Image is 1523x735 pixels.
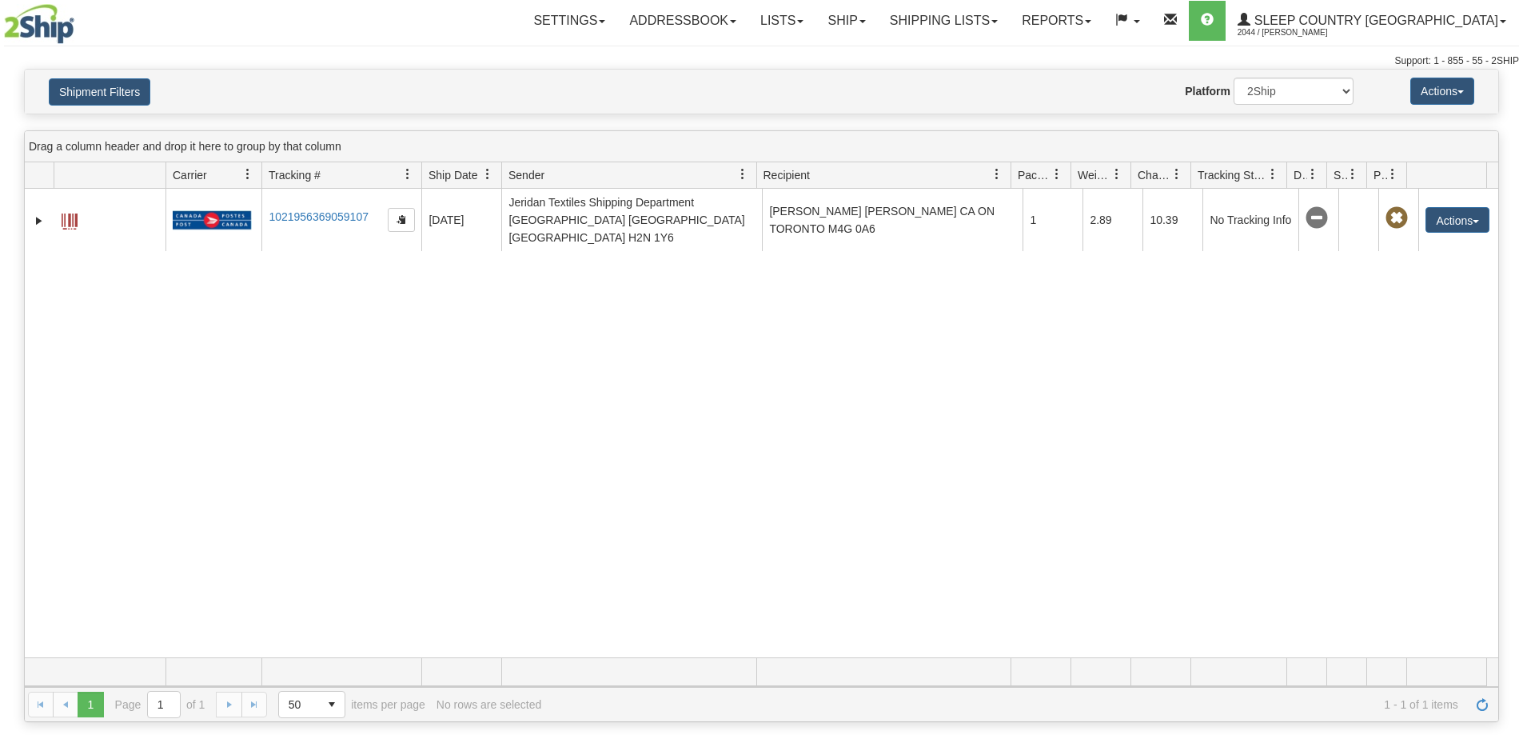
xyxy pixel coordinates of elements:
button: Shipment Filters [49,78,150,106]
a: Lists [748,1,815,41]
button: Actions [1410,78,1474,105]
span: Sender [508,167,544,183]
td: [DATE] [421,189,501,251]
span: Pickup Status [1373,167,1387,183]
td: Jeridan Textiles Shipping Department [GEOGRAPHIC_DATA] [GEOGRAPHIC_DATA] [GEOGRAPHIC_DATA] H2N 1Y6 [501,189,762,251]
a: Weight filter column settings [1103,161,1130,188]
span: Page of 1 [115,691,205,718]
span: Tracking Status [1198,167,1267,183]
span: Pickup Not Assigned [1385,207,1408,230]
a: Refresh [1469,692,1495,717]
span: items per page [278,691,425,718]
span: Carrier [173,167,207,183]
a: Shipment Issues filter column settings [1339,161,1366,188]
span: Shipment Issues [1334,167,1347,183]
a: Ship Date filter column settings [474,161,501,188]
span: select [319,692,345,717]
a: Tracking # filter column settings [394,161,421,188]
a: Addressbook [617,1,748,41]
span: 50 [289,697,309,713]
span: Recipient [763,167,810,183]
a: Ship [815,1,877,41]
span: No Tracking Info [1306,207,1328,230]
div: Support: 1 - 855 - 55 - 2SHIP [4,54,1519,68]
iframe: chat widget [1486,286,1521,449]
span: Delivery Status [1294,167,1307,183]
a: Sleep Country [GEOGRAPHIC_DATA] 2044 / [PERSON_NAME] [1226,1,1518,41]
button: Actions [1425,207,1489,233]
span: Charge [1138,167,1171,183]
td: [PERSON_NAME] [PERSON_NAME] CA ON TORONTO M4G 0A6 [762,189,1023,251]
button: Copy to clipboard [388,208,415,232]
a: Reports [1010,1,1103,41]
a: Expand [31,213,47,229]
span: Weight [1078,167,1111,183]
a: Carrier filter column settings [234,161,261,188]
a: Recipient filter column settings [983,161,1011,188]
div: grid grouping header [25,131,1498,162]
td: 1 [1023,189,1082,251]
img: logo2044.jpg [4,4,74,44]
a: Pickup Status filter column settings [1379,161,1406,188]
a: Label [62,206,78,232]
a: Settings [521,1,617,41]
label: Platform [1185,83,1230,99]
span: Tracking # [269,167,321,183]
a: Packages filter column settings [1043,161,1070,188]
a: 1021956369059107 [269,210,369,223]
a: Delivery Status filter column settings [1299,161,1326,188]
span: Ship Date [429,167,477,183]
a: Shipping lists [878,1,1010,41]
span: Sleep Country [GEOGRAPHIC_DATA] [1250,14,1498,27]
span: Page 1 [78,692,103,717]
a: Tracking Status filter column settings [1259,161,1286,188]
td: 10.39 [1142,189,1202,251]
a: Charge filter column settings [1163,161,1190,188]
span: 2044 / [PERSON_NAME] [1238,25,1358,41]
img: 20 - Canada Post [173,210,251,230]
div: No rows are selected [437,698,542,711]
span: Page sizes drop down [278,691,345,718]
a: Sender filter column settings [729,161,756,188]
td: No Tracking Info [1202,189,1298,251]
td: 2.89 [1082,189,1142,251]
span: Packages [1018,167,1051,183]
input: Page 1 [148,692,180,717]
span: 1 - 1 of 1 items [552,698,1458,711]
